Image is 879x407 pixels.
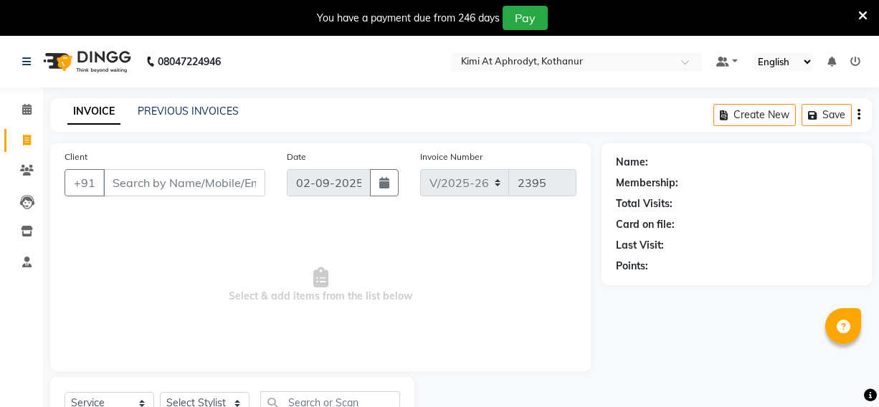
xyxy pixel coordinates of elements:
[420,150,483,163] label: Invoice Number
[37,42,135,82] img: logo
[616,196,673,211] div: Total Visits:
[616,238,664,253] div: Last Visit:
[65,169,105,196] button: +91
[65,214,576,357] span: Select & add items from the list below
[616,259,648,274] div: Points:
[616,176,678,191] div: Membership:
[67,99,120,125] a: INVOICE
[103,169,265,196] input: Search by Name/Mobile/Email/Code
[138,105,239,118] a: PREVIOUS INVOICES
[802,104,852,126] button: Save
[713,104,796,126] button: Create New
[616,217,675,232] div: Card on file:
[65,150,87,163] label: Client
[819,350,865,393] iframe: chat widget
[503,6,548,30] button: Pay
[287,150,306,163] label: Date
[616,155,648,170] div: Name:
[158,42,221,82] b: 08047224946
[317,11,500,26] div: You have a payment due from 246 days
